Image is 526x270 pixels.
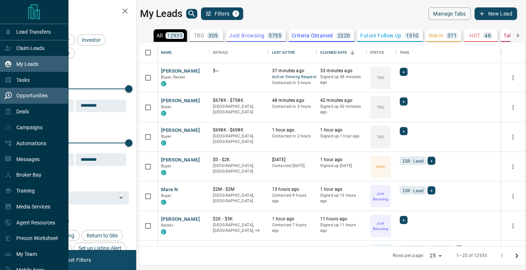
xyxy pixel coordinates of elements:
span: + [430,187,433,194]
span: + [430,157,433,164]
div: Tags [400,42,409,63]
span: + [402,98,405,105]
button: Mare N [161,186,178,193]
button: [PERSON_NAME] [161,246,200,253]
p: Warm [376,164,385,169]
span: Buyer, Renter [161,75,186,80]
div: Details [209,42,268,63]
button: more [507,72,519,83]
p: Contacted 9 hours ago [272,193,313,204]
p: $2M - $2M [213,186,265,193]
p: Signed up [DATE] [320,163,363,169]
button: more [507,102,519,113]
p: Future Follow Up [360,33,401,38]
p: Signed up 1 hour ago [320,133,363,139]
div: Name [157,42,209,63]
p: 48 minutes ago [272,97,313,104]
button: more [507,131,519,143]
button: Manage Tabs [428,7,470,20]
p: [GEOGRAPHIC_DATA], [GEOGRAPHIC_DATA] [213,193,265,204]
span: + [458,246,460,253]
div: Return to Site [81,230,123,241]
div: Details [213,42,228,63]
button: [PERSON_NAME] [161,127,200,134]
p: Signed up 50 minutes ago [320,104,363,115]
p: 1 hour ago [320,186,363,193]
div: condos.ca [161,229,166,234]
div: + [400,97,408,106]
span: Buyer [161,164,172,169]
button: Filters1 [201,7,244,20]
p: Signed up 11 hours ago [320,222,363,234]
p: 5755 [269,33,281,38]
p: 305 [208,33,218,38]
span: Buyer [161,134,172,139]
p: Rows per page: [393,253,424,259]
div: Claimed Date [316,42,366,63]
h2: Filters [24,7,129,16]
button: Sort [347,47,358,58]
p: Contacted in 3 hours [272,80,313,86]
p: TBD [194,33,204,38]
p: All [157,33,163,38]
span: 1 [233,11,238,16]
div: + [455,246,463,254]
button: Open [116,193,126,203]
p: Signed up 13 hours ago [320,193,363,204]
button: more [507,191,519,202]
div: Status [370,42,384,63]
p: Just Browsing [371,220,390,231]
span: Buyer [161,193,172,198]
div: condos.ca [161,140,166,146]
p: $678K - $758K [213,97,265,104]
p: 37 minutes ago [272,68,313,74]
div: + [428,186,435,194]
p: Contacted [DATE] [272,163,313,169]
span: + [402,127,405,135]
button: Reset Filters [56,254,96,266]
p: $698K - $698K [213,127,265,133]
p: Signed up 38 minutes ago [320,74,363,86]
div: condos.ca [161,111,166,116]
p: Just Browsing [371,191,390,202]
div: + [400,68,408,76]
span: + [402,216,405,224]
p: 11 hours ago [320,216,363,222]
p: East End, Midtown | Central, East York, Toronto [213,222,265,234]
span: ISR Lead [430,246,451,253]
div: Tags [396,42,501,63]
span: Renter [161,223,174,228]
p: 1 hour ago [272,216,313,222]
p: TBD [377,134,384,140]
div: Set up Listing Alert [73,243,127,254]
div: Claimed Date [320,42,347,63]
button: [PERSON_NAME] [161,157,200,164]
p: 1–25 of 12935 [456,253,487,259]
p: 48 [485,33,491,38]
div: 25 [427,250,445,261]
p: TBD [377,104,384,110]
span: ISR Lead [402,246,423,253]
button: [PERSON_NAME] [161,97,200,104]
button: more [507,161,519,172]
p: Just Browsing [229,33,264,38]
p: [GEOGRAPHIC_DATA], [GEOGRAPHIC_DATA] [213,133,265,145]
p: 2220 [338,33,350,38]
p: 371 [448,33,457,38]
div: + [428,157,435,165]
span: Return to Site [84,233,120,239]
button: New Lead [475,7,517,20]
span: Investor [79,37,103,43]
div: + [400,127,408,135]
button: [PERSON_NAME] [161,216,200,223]
div: condos.ca [161,200,166,205]
p: 20 hours ago [320,246,363,252]
p: Warm [429,33,443,38]
p: $0 - $9K [213,246,265,252]
p: 13 hours ago [272,186,313,193]
p: 1 hour ago [272,127,313,133]
p: 42 minutes ago [320,97,363,104]
p: $--- [213,68,265,74]
span: Buyer [161,104,172,109]
div: Status [366,42,396,63]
